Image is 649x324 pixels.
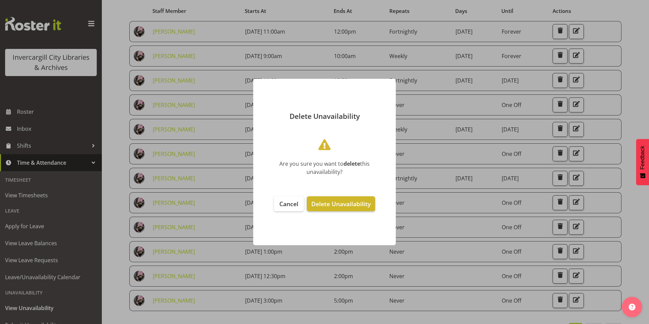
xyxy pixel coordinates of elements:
[263,160,386,176] div: Are you sure you want to this unavailability?
[274,196,304,211] button: Cancel
[629,304,635,310] img: help-xxl-2.png
[636,139,649,185] button: Feedback - Show survey
[639,146,646,169] span: Feedback
[344,160,360,167] b: delete
[260,113,389,120] p: Delete Unavailability
[311,200,371,208] span: Delete Unavailability
[307,196,375,211] button: Delete Unavailability
[279,200,298,208] span: Cancel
